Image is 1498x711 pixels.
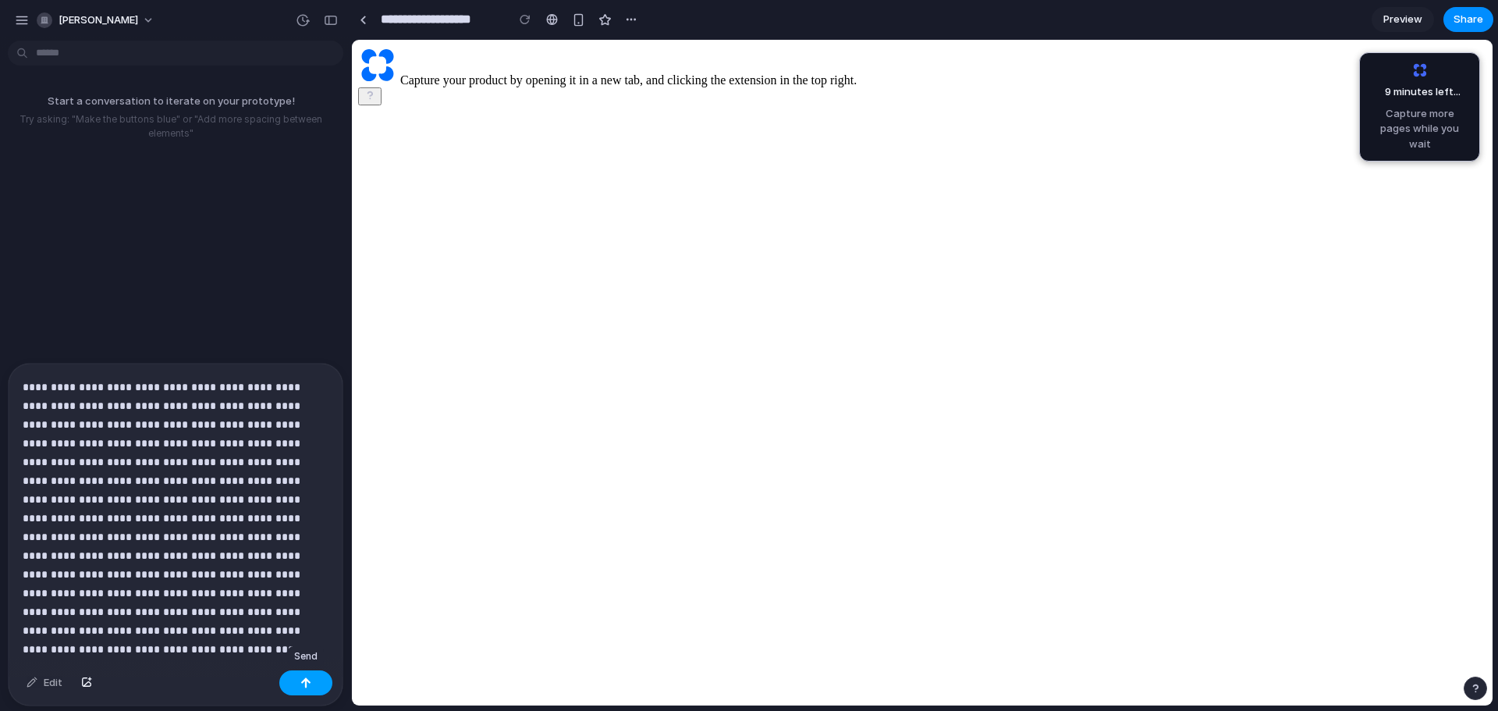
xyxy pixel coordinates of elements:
span: Preview [1383,12,1422,27]
button: [PERSON_NAME] [30,8,162,33]
span: Share [1454,12,1483,27]
div: Send [288,646,324,667]
button: Share [1443,7,1493,32]
span: 9 minutes left ... [1373,84,1461,100]
p: Start a conversation to iterate on your prototype! [6,94,335,109]
p: Try asking: "Make the buttons blue" or "Add more spacing between elements" [6,112,335,140]
span: [PERSON_NAME] [59,12,138,28]
span: Capture your product by opening it in a new tab, and clicking the extension in the top right. [48,34,505,47]
span: Capture more pages while you wait [1369,106,1470,152]
a: Preview [1372,7,1434,32]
